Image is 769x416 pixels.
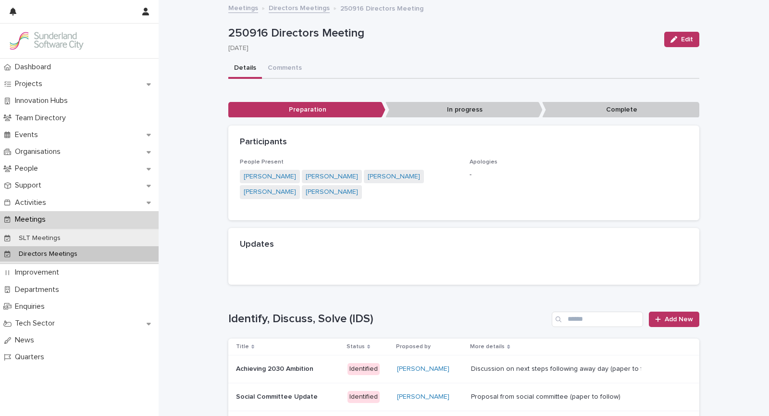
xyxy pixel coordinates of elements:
h2: Updates [240,240,274,250]
p: 250916 Directors Meeting [228,26,657,40]
p: Events [11,130,46,139]
a: [PERSON_NAME] [397,365,449,373]
p: Organisations [11,147,68,156]
p: Dashboard [11,63,59,72]
p: Preparation [228,102,385,118]
p: People [11,164,46,173]
div: Identified [347,391,380,403]
p: Departments [11,285,67,294]
span: People Present [240,159,284,165]
span: Add New [665,316,693,323]
p: Activities [11,198,54,207]
p: [DATE] [228,44,653,52]
button: Details [228,59,262,79]
div: Discussion on next steps following away day (paper to follow) [471,365,639,373]
a: Add New [649,312,699,327]
p: Innovation Hubs [11,96,75,105]
p: Enquiries [11,302,52,311]
p: Meetings [11,215,53,224]
h1: Identify, Discuss, Solve (IDS) [228,312,548,326]
span: Edit [681,36,693,43]
p: Directors Meetings [11,250,85,258]
p: Team Directory [11,113,74,123]
p: In progress [385,102,543,118]
input: Search [552,312,643,327]
p: SLT Meetings [11,234,68,242]
div: Proposal from social committee (paper to follow) [471,393,620,401]
p: Proposed by [396,341,431,352]
p: Title [236,341,249,352]
div: Identified [347,363,380,375]
p: Projects [11,79,50,88]
p: 250916 Directors Meeting [340,2,423,13]
p: Complete [542,102,699,118]
h2: Participants [240,137,287,148]
p: Tech Sector [11,319,62,328]
p: More details [470,341,505,352]
a: [PERSON_NAME] [244,172,296,182]
tr: Social Committee UpdateSocial Committee Update Identified[PERSON_NAME] Proposal from social commi... [228,383,699,411]
a: Meetings [228,2,258,13]
a: [PERSON_NAME] [244,187,296,197]
a: [PERSON_NAME] [306,187,358,197]
a: Directors Meetings [269,2,330,13]
p: - [470,170,688,180]
p: News [11,336,42,345]
a: [PERSON_NAME] [306,172,358,182]
p: Quarters [11,353,52,362]
button: Edit [664,32,699,47]
tr: Achieving 2030 AmbitionAchieving 2030 Ambition Identified[PERSON_NAME] Discussion on next steps f... [228,355,699,383]
button: Comments [262,59,308,79]
a: [PERSON_NAME] [368,172,420,182]
p: Support [11,181,49,190]
p: Achieving 2030 Ambition [236,363,315,373]
p: Status [347,341,365,352]
img: Kay6KQejSz2FjblR6DWv [8,31,85,50]
a: [PERSON_NAME] [397,393,449,401]
p: Improvement [11,268,67,277]
p: Social Committee Update [236,391,320,401]
span: Apologies [470,159,497,165]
